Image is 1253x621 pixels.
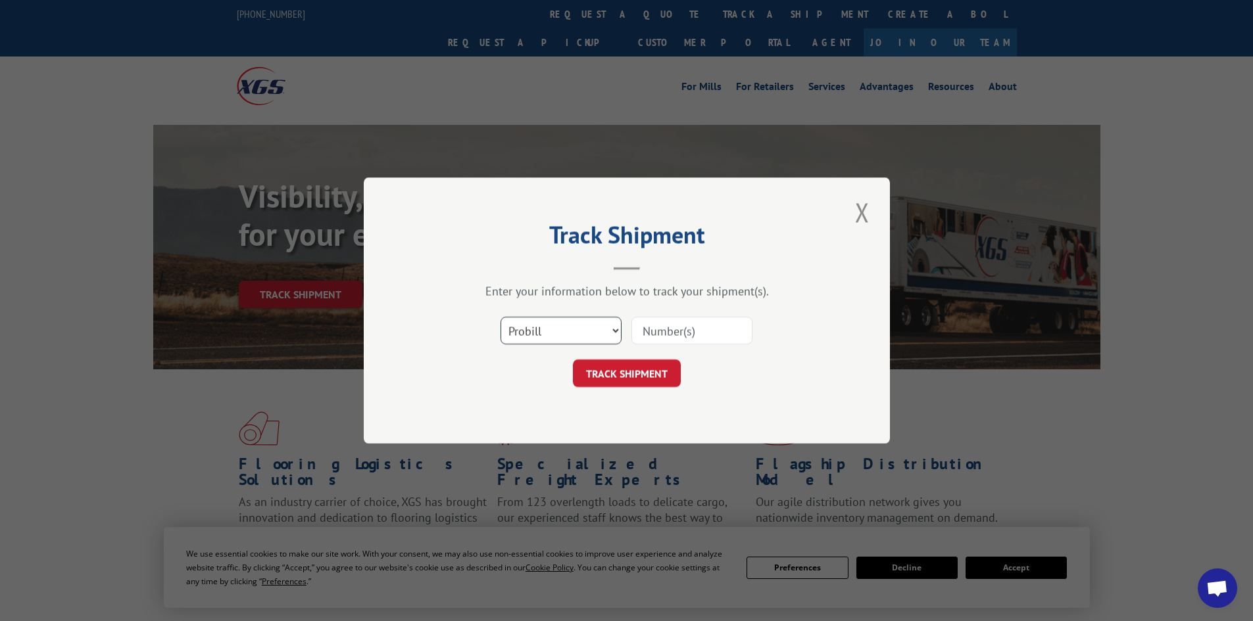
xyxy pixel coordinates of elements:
[430,225,824,250] h2: Track Shipment
[573,359,681,387] button: TRACK SHIPMENT
[851,194,873,230] button: Close modal
[1198,568,1237,608] a: Open chat
[430,283,824,298] div: Enter your information below to track your shipment(s).
[631,317,752,344] input: Number(s)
